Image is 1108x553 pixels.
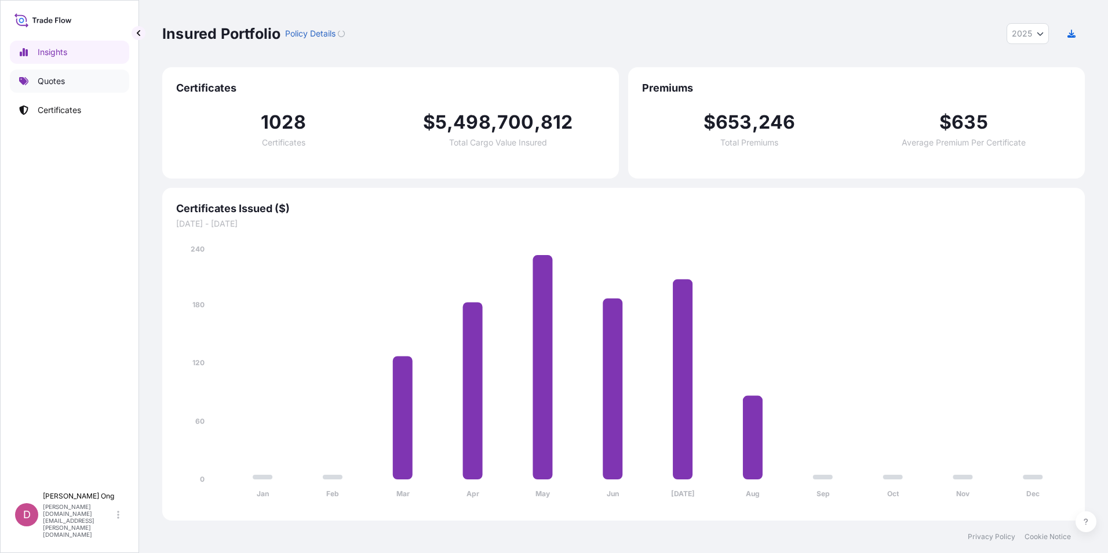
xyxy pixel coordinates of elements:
[535,489,551,498] tspan: May
[192,300,205,309] tspan: 180
[720,139,778,147] span: Total Premiums
[38,75,65,87] p: Quotes
[176,218,1071,230] span: [DATE] - [DATE]
[466,489,479,498] tspan: Apr
[534,113,541,132] span: ,
[338,30,345,37] div: Loading
[607,489,619,498] tspan: Jun
[396,489,410,498] tspan: Mar
[200,475,205,483] tspan: 0
[902,139,1026,147] span: Average Premium Per Certificate
[191,245,205,253] tspan: 240
[176,202,1071,216] span: Certificates Issued ($)
[752,113,759,132] span: ,
[23,509,31,521] span: D
[939,113,952,132] span: $
[257,489,269,498] tspan: Jan
[43,492,115,501] p: [PERSON_NAME] Ong
[541,113,573,132] span: 812
[887,489,899,498] tspan: Oct
[10,41,129,64] a: Insights
[195,417,205,425] tspan: 60
[952,113,988,132] span: 635
[38,46,67,58] p: Insights
[38,104,81,116] p: Certificates
[192,358,205,367] tspan: 120
[642,81,1071,95] span: Premiums
[716,113,752,132] span: 653
[261,113,306,132] span: 1028
[43,503,115,538] p: [PERSON_NAME][DOMAIN_NAME][EMAIL_ADDRESS][PERSON_NAME][DOMAIN_NAME]
[1007,23,1049,44] button: Year Selector
[497,113,534,132] span: 700
[746,489,760,498] tspan: Aug
[162,24,280,43] p: Insured Portfolio
[956,489,970,498] tspan: Nov
[704,113,716,132] span: $
[759,113,796,132] span: 246
[671,489,695,498] tspan: [DATE]
[1012,28,1032,39] span: 2025
[449,139,547,147] span: Total Cargo Value Insured
[817,489,830,498] tspan: Sep
[1026,489,1040,498] tspan: Dec
[491,113,497,132] span: ,
[326,489,339,498] tspan: Feb
[10,70,129,93] a: Quotes
[968,532,1015,541] a: Privacy Policy
[423,113,435,132] span: $
[262,139,305,147] span: Certificates
[338,24,345,43] button: Loading
[453,113,491,132] span: 498
[285,28,336,39] p: Policy Details
[435,113,447,132] span: 5
[1025,532,1071,541] a: Cookie Notice
[447,113,453,132] span: ,
[176,81,605,95] span: Certificates
[10,99,129,122] a: Certificates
